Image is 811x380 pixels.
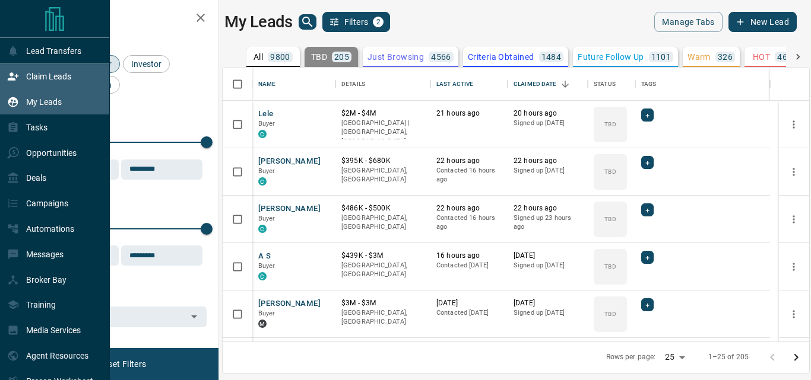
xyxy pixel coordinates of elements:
p: TBD [604,167,616,176]
p: TBD [604,262,616,271]
span: Buyer [258,120,275,127]
p: [DATE] [436,298,502,308]
p: Contacted [DATE] [436,308,502,318]
p: TBD [604,120,616,129]
p: [GEOGRAPHIC_DATA], [GEOGRAPHIC_DATA] [341,308,424,327]
span: + [645,204,650,216]
p: 1–25 of 205 [708,352,749,362]
div: + [641,203,654,216]
p: $486K - $500K [341,203,424,213]
div: condos.ca [258,177,267,186]
p: All [254,53,263,61]
p: [GEOGRAPHIC_DATA], [GEOGRAPHIC_DATA] [341,261,424,279]
div: + [641,251,654,264]
p: 326 [718,53,733,61]
button: [PERSON_NAME] [258,156,321,167]
p: 1484 [541,53,562,61]
span: + [645,157,650,168]
p: TBD [311,53,327,61]
p: Future Follow Up [578,53,644,61]
span: + [645,299,650,311]
button: Sort [557,76,574,92]
span: + [645,109,650,121]
p: 16 hours ago [436,251,502,261]
p: Criteria Obtained [468,53,534,61]
p: Signed up [DATE] [514,166,582,175]
button: Filters2 [322,12,391,32]
span: Buyer [258,262,275,270]
span: + [645,251,650,263]
span: Buyer [258,309,275,317]
p: $395K - $680K [341,156,424,166]
button: [PERSON_NAME] [258,298,321,309]
div: Tags [635,68,770,101]
p: [GEOGRAPHIC_DATA] | [GEOGRAPHIC_DATA], [GEOGRAPHIC_DATA] [341,119,424,146]
span: Buyer [258,167,275,175]
p: 46 [777,53,787,61]
button: Open [186,308,202,325]
h2: Filters [38,12,207,26]
div: Details [335,68,430,101]
div: Status [588,68,635,101]
p: $3M - $3M [341,298,424,308]
p: 4566 [431,53,451,61]
div: Tags [641,68,657,101]
p: [GEOGRAPHIC_DATA], [GEOGRAPHIC_DATA] [341,213,424,232]
p: 21 hours ago [436,108,502,119]
h1: My Leads [224,12,293,31]
p: Signed up [DATE] [514,119,582,128]
p: 1101 [651,53,671,61]
button: more [785,116,803,133]
div: Last Active [430,68,508,101]
p: 22 hours ago [514,203,582,213]
div: condos.ca [258,130,267,138]
div: Name [258,68,276,101]
button: more [785,258,803,276]
p: [GEOGRAPHIC_DATA], [GEOGRAPHIC_DATA] [341,166,424,184]
div: Claimed Date [508,68,588,101]
button: Manage Tabs [654,12,722,32]
p: 22 hours ago [514,156,582,166]
button: more [785,163,803,181]
div: Name [252,68,335,101]
p: [DATE] [514,251,582,261]
p: Contacted 16 hours ago [436,166,502,184]
div: 25 [660,349,689,366]
button: A S [258,251,271,262]
button: more [785,305,803,323]
button: New Lead [728,12,797,32]
div: condos.ca [258,225,267,233]
div: Last Active [436,68,473,101]
p: [DATE] [514,298,582,308]
div: Investor [123,55,170,73]
p: 22 hours ago [436,203,502,213]
button: more [785,210,803,228]
p: Signed up 23 hours ago [514,213,582,232]
p: 20 hours ago [514,108,582,119]
p: TBD [604,215,616,223]
p: 9800 [270,53,290,61]
div: Status [594,68,616,101]
div: Claimed Date [514,68,557,101]
div: Details [341,68,365,101]
button: [PERSON_NAME] [258,203,321,215]
span: 2 [374,18,382,26]
p: Rows per page: [606,352,656,362]
button: Lele [258,108,274,120]
div: condos.ca [258,272,267,280]
p: $2M - $4M [341,108,424,119]
div: + [641,108,654,122]
p: 205 [334,53,349,61]
p: HOT [753,53,770,61]
button: search button [299,14,316,30]
div: + [641,298,654,311]
button: Go to next page [784,346,808,369]
p: TBD [604,309,616,318]
button: Reset Filters [90,354,154,374]
span: Buyer [258,215,275,222]
p: Signed up [DATE] [514,308,582,318]
p: 22 hours ago [436,156,502,166]
p: $439K - $3M [341,251,424,261]
div: mrloft.ca [258,320,267,328]
p: Warm [688,53,711,61]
